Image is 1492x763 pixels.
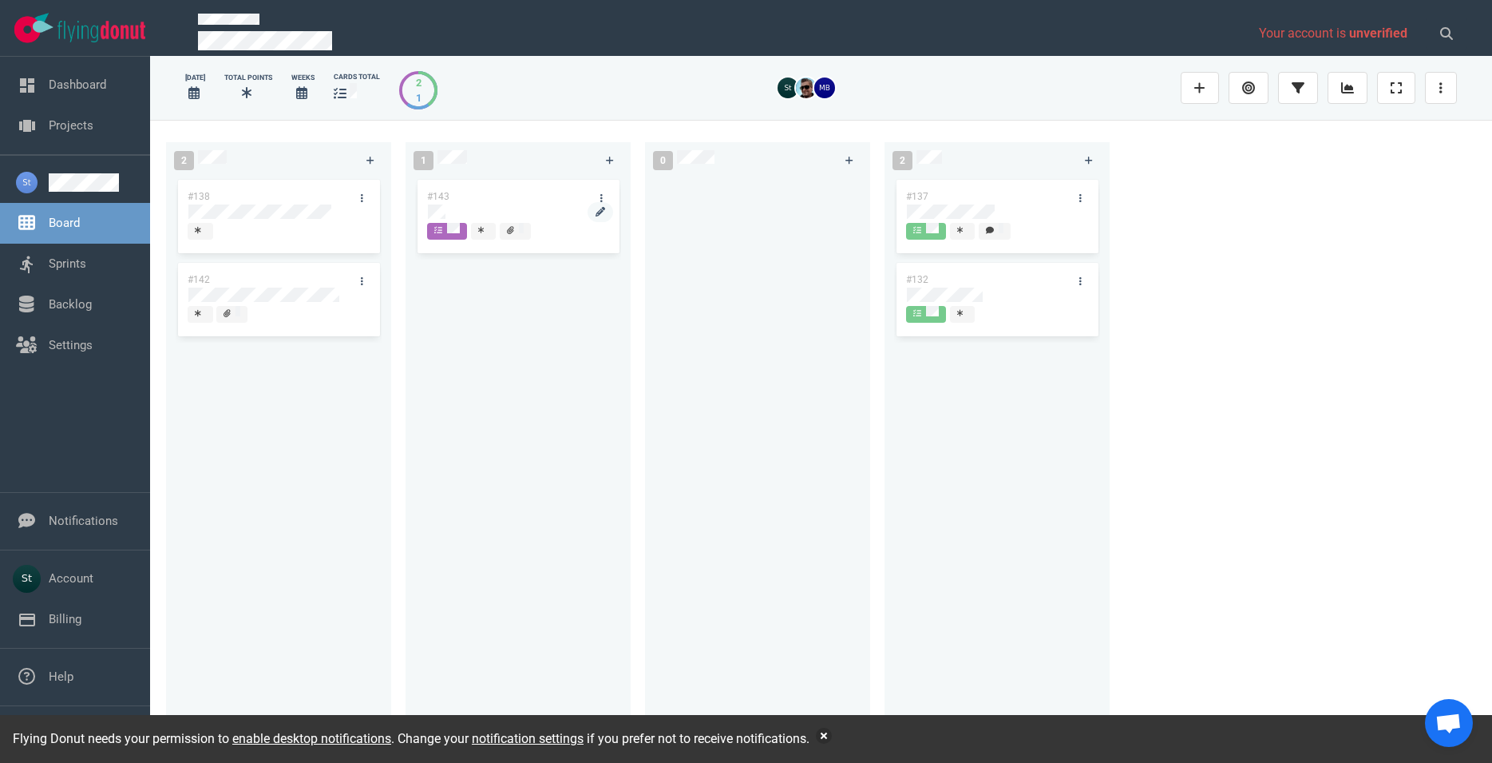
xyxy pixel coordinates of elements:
[416,90,421,105] div: 1
[472,731,584,746] a: notification settings
[1259,26,1407,41] span: Your account is
[13,731,391,746] span: Flying Donut needs your permission to
[892,151,912,170] span: 2
[49,612,81,626] a: Billing
[906,274,928,285] a: #132
[49,77,106,92] a: Dashboard
[49,571,93,586] a: Account
[1425,699,1473,747] div: Open chat
[49,670,73,684] a: Help
[906,191,928,202] a: #137
[49,338,93,352] a: Settings
[291,73,315,83] div: Weeks
[49,118,93,133] a: Projects
[174,151,194,170] span: 2
[334,72,380,82] div: cards total
[814,77,835,98] img: 26
[796,77,817,98] img: 26
[49,256,86,271] a: Sprints
[57,21,145,42] img: Flying Donut text logo
[414,151,433,170] span: 1
[224,73,272,83] div: Total Points
[188,274,210,285] a: #142
[427,191,449,202] a: #143
[185,73,205,83] div: [DATE]
[232,731,391,746] a: enable desktop notifications
[1349,26,1407,41] span: unverified
[188,191,210,202] a: #138
[49,297,92,312] a: Backlog
[778,77,798,98] img: 26
[49,216,80,230] a: Board
[416,75,421,90] div: 2
[49,514,118,528] a: Notifications
[391,731,809,746] span: . Change your if you prefer not to receive notifications.
[653,151,673,170] span: 0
